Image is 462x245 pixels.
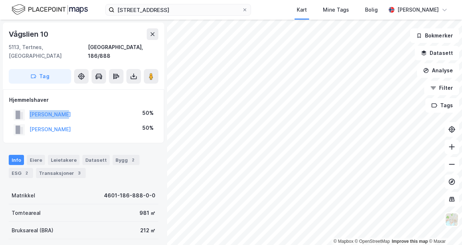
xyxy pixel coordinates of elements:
div: ESG [9,168,33,178]
div: Eiere [27,155,45,165]
div: Bruksareal (BRA) [12,226,53,235]
a: OpenStreetMap [355,239,390,244]
div: Kart [297,5,307,14]
div: Datasett [82,155,110,165]
div: 212 ㎡ [140,226,155,235]
a: Mapbox [333,239,353,244]
div: 3 [76,169,83,177]
div: Transaksjoner [36,168,86,178]
button: Analyse [417,63,459,78]
div: Kontrollprogram for chat [426,210,462,245]
button: Tags [425,98,459,113]
div: Mine Tags [323,5,349,14]
button: Filter [424,81,459,95]
div: 5113, Tertnes, [GEOGRAPHIC_DATA] [9,43,88,60]
input: Søk på adresse, matrikkel, gårdeiere, leietakere eller personer [114,4,242,15]
div: Bolig [365,5,378,14]
button: Datasett [415,46,459,60]
div: Hjemmelshaver [9,96,158,104]
div: Matrikkel [12,191,35,200]
div: 2 [129,156,137,164]
div: 2 [23,169,30,177]
div: 4601-186-888-0-0 [104,191,155,200]
button: Tag [9,69,71,84]
div: 981 ㎡ [139,209,155,217]
div: 50% [142,124,154,132]
div: Info [9,155,24,165]
div: Vågslien 10 [9,28,50,40]
iframe: Chat Widget [426,210,462,245]
img: logo.f888ab2527a4732fd821a326f86c7f29.svg [12,3,88,16]
div: Leietakere [48,155,80,165]
button: Bokmerker [410,28,459,43]
a: Improve this map [392,239,428,244]
div: Tomteareal [12,209,41,217]
div: Bygg [113,155,139,165]
div: 50% [142,109,154,117]
div: [GEOGRAPHIC_DATA], 186/888 [88,43,158,60]
div: [PERSON_NAME] [397,5,439,14]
